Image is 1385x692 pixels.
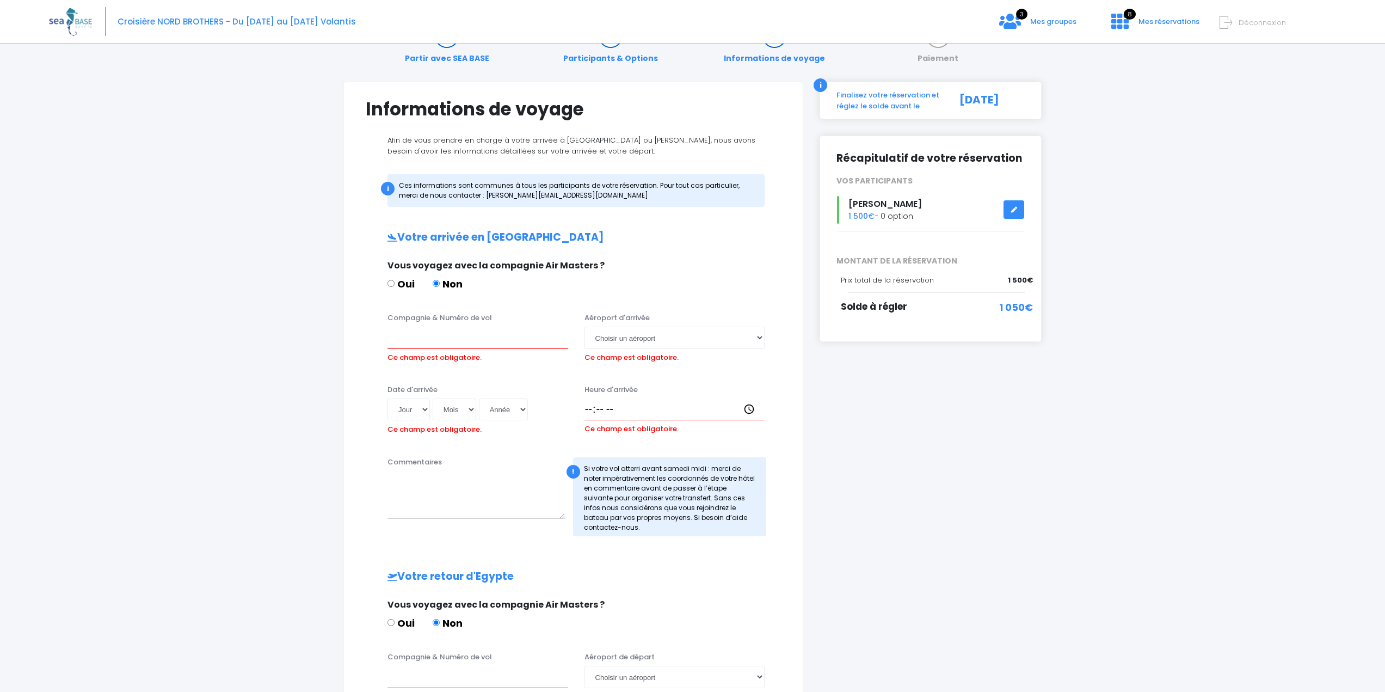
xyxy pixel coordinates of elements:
[366,571,781,583] h2: Votre retour d'Egypte
[366,135,781,156] p: Afin de vous prendre en charge à votre arrivée à [GEOGRAPHIC_DATA] ou [PERSON_NAME], nous avons b...
[387,616,415,630] label: Oui
[1138,16,1199,27] span: Mes réservations
[387,384,438,395] label: Date d'arrivée
[1008,275,1033,286] span: 1 500€
[567,465,580,479] div: !
[433,619,440,626] input: Non
[584,652,655,663] label: Aéroport de départ
[1103,20,1206,30] a: 8 Mes réservations
[828,175,1033,187] div: VOS PARTICIPANTS
[387,421,482,435] label: Ce champ est obligatoire.
[841,300,907,313] span: Solde à régler
[399,30,495,64] a: Partir avec SEA BASE
[828,196,1033,224] div: - 0 option
[836,152,1025,165] h2: Récapitulatif de votre réservation
[433,280,440,287] input: Non
[573,457,767,536] div: Si votre vol atterri avant samedi midi : merci de noter impérativement les coordonnés de votre hô...
[387,280,395,287] input: Oui
[828,90,947,111] div: Finalisez votre réservation et réglez le solde avant le
[366,231,781,244] h2: Votre arrivée en [GEOGRAPHIC_DATA]
[387,349,482,363] label: Ce champ est obligatoire.
[1016,9,1027,20] span: 3
[1124,9,1136,20] span: 8
[387,619,395,626] input: Oui
[433,277,463,291] label: Non
[912,30,964,64] a: Paiement
[828,255,1033,267] span: MONTANT DE LA RÉSERVATION
[999,300,1033,315] span: 1 050€
[814,78,827,92] div: i
[387,174,765,207] div: Ces informations sont communes à tous les participants de votre réservation. Pour tout cas partic...
[387,259,605,272] span: Vous voyagez avec la compagnie Air Masters ?
[118,16,356,27] span: Croisière NORD BROTHERS - Du [DATE] au [DATE] Volantis
[433,616,463,630] label: Non
[387,313,492,323] label: Compagnie & Numéro de vol
[1030,16,1076,27] span: Mes groupes
[848,198,922,210] span: [PERSON_NAME]
[841,275,934,285] span: Prix total de la réservation
[387,652,492,663] label: Compagnie & Numéro de vol
[584,384,638,395] label: Heure d'arrivée
[990,20,1085,30] a: 3 Mes groupes
[366,99,781,120] h1: Informations de voyage
[387,277,415,291] label: Oui
[387,457,442,468] label: Commentaires
[718,30,830,64] a: Informations de voyage
[584,420,679,434] label: Ce champ est obligatoire.
[1239,17,1286,28] span: Déconnexion
[584,313,650,323] label: Aéroport d'arrivée
[387,598,605,611] span: Vous voyagez avec la compagnie Air Masters ?
[381,182,395,195] div: i
[584,349,679,363] label: Ce champ est obligatoire.
[947,90,1033,111] div: [DATE]
[848,211,875,222] span: 1 500€
[558,30,663,64] a: Participants & Options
